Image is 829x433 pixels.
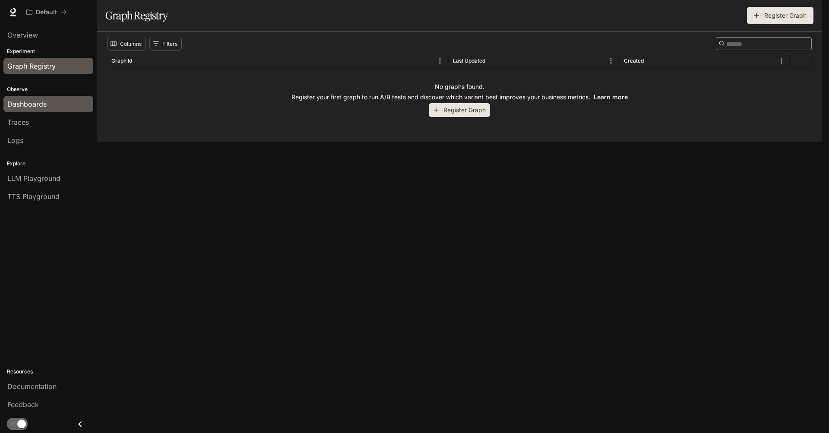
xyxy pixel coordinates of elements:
[604,54,617,67] button: Menu
[453,57,485,64] div: Last Updated
[133,54,146,67] button: Sort
[435,82,484,91] p: No graphs found.
[111,57,132,64] div: Graph Id
[775,54,788,67] button: Menu
[716,37,812,50] div: Search
[105,7,168,24] h1: Graph Registry
[747,7,813,24] button: Register Graph
[486,54,499,67] button: Sort
[594,93,628,101] a: Learn more
[149,37,182,51] button: Show filters
[291,93,628,101] p: Register your first graph to run A/B tests and discover which variant best improves your business...
[429,103,490,117] button: Register Graph
[624,57,644,64] div: Created
[107,37,146,51] button: Select columns
[645,54,658,67] button: Sort
[433,54,446,67] button: Menu
[36,9,57,16] p: Default
[22,3,70,21] button: All workspaces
